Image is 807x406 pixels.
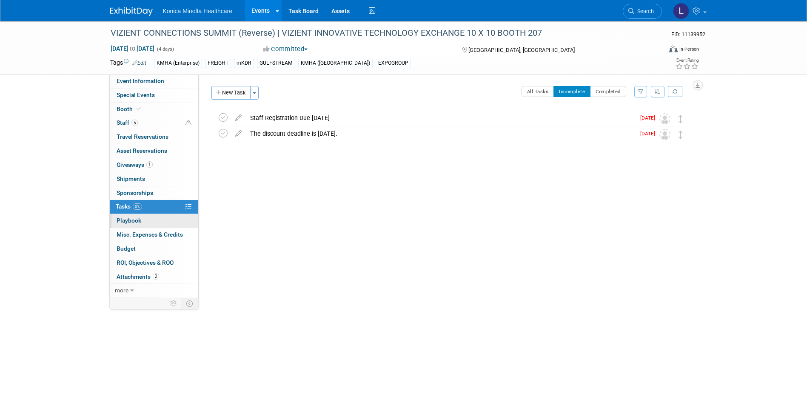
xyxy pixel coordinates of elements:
[623,4,662,19] a: Search
[185,119,191,127] span: Potential Scheduling Conflict -- at least one attendee is tagged in another overlapping event.
[110,228,198,242] a: Misc. Expenses & Credits
[110,103,198,116] a: Booth
[108,26,649,41] div: VIZIENT CONNECTIONS SUMMIT (Reverse) | VIZIENT INNOVATIVE TECHNOLOGY EXCHANGE 10 X 10 BOOTH 207
[181,298,198,309] td: Toggle Event Tabs
[156,46,174,52] span: (4 days)
[110,58,146,68] td: Tags
[110,116,198,130] a: Staff5
[246,126,635,141] div: The discount deadline is [DATE].
[659,129,670,140] img: Unassigned
[522,86,554,97] button: All Tasks
[117,77,164,84] span: Event Information
[115,287,128,294] span: more
[669,46,678,52] img: Format-Inperson.png
[163,8,232,14] span: Konica Minolta Healthcare
[110,172,198,186] a: Shipments
[110,158,198,172] a: Giveaways1
[110,256,198,270] a: ROI, Objectives & ROO
[166,298,181,309] td: Personalize Event Tab Strip
[117,231,183,238] span: Misc. Expenses & Credits
[110,270,198,284] a: Attachments2
[231,114,246,122] a: edit
[153,273,159,280] span: 2
[110,144,198,158] a: Asset Reservations
[246,111,635,125] div: Staff Registration Due [DATE]
[110,7,153,16] img: ExhibitDay
[234,59,254,68] div: mKDR
[117,161,153,168] span: Giveaways
[110,284,198,297] a: more
[117,259,174,266] span: ROI, Objectives & ROO
[128,45,137,52] span: to
[673,3,689,19] img: Lisette Carrara
[117,175,145,182] span: Shipments
[132,60,146,66] a: Edit
[679,131,683,139] i: Move task
[146,161,153,168] span: 1
[671,31,705,37] span: Event ID: 11139952
[117,273,159,280] span: Attachments
[110,242,198,256] a: Budget
[117,217,141,224] span: Playbook
[679,46,699,52] div: In-Person
[679,115,683,123] i: Move task
[590,86,626,97] button: Completed
[468,47,575,53] span: [GEOGRAPHIC_DATA], [GEOGRAPHIC_DATA]
[110,214,198,228] a: Playbook
[211,86,251,100] button: New Task
[257,59,295,68] div: GULFSTREAM
[676,58,699,63] div: Event Rating
[612,44,699,57] div: Event Format
[110,89,198,102] a: Special Events
[117,133,168,140] span: Travel Reservations
[553,86,590,97] button: Incomplete
[376,59,411,68] div: EXPOGROUP
[231,130,246,137] a: edit
[668,86,682,97] a: Refresh
[116,203,142,210] span: Tasks
[117,245,136,252] span: Budget
[117,91,155,98] span: Special Events
[110,186,198,200] a: Sponsorships
[260,45,311,54] button: Committed
[634,8,654,14] span: Search
[110,130,198,144] a: Travel Reservations
[298,59,373,68] div: KMHA ([GEOGRAPHIC_DATA])
[659,113,670,124] img: Unassigned
[205,59,231,68] div: FREIGHT
[117,189,153,196] span: Sponsorships
[154,59,202,68] div: KMHA (Enterprise)
[131,120,138,126] span: 5
[110,74,198,88] a: Event Information
[640,115,659,121] span: [DATE]
[110,200,198,214] a: Tasks0%
[117,106,143,112] span: Booth
[117,147,167,154] span: Asset Reservations
[117,119,138,126] span: Staff
[640,131,659,137] span: [DATE]
[110,45,155,52] span: [DATE] [DATE]
[137,106,141,111] i: Booth reservation complete
[133,203,142,210] span: 0%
